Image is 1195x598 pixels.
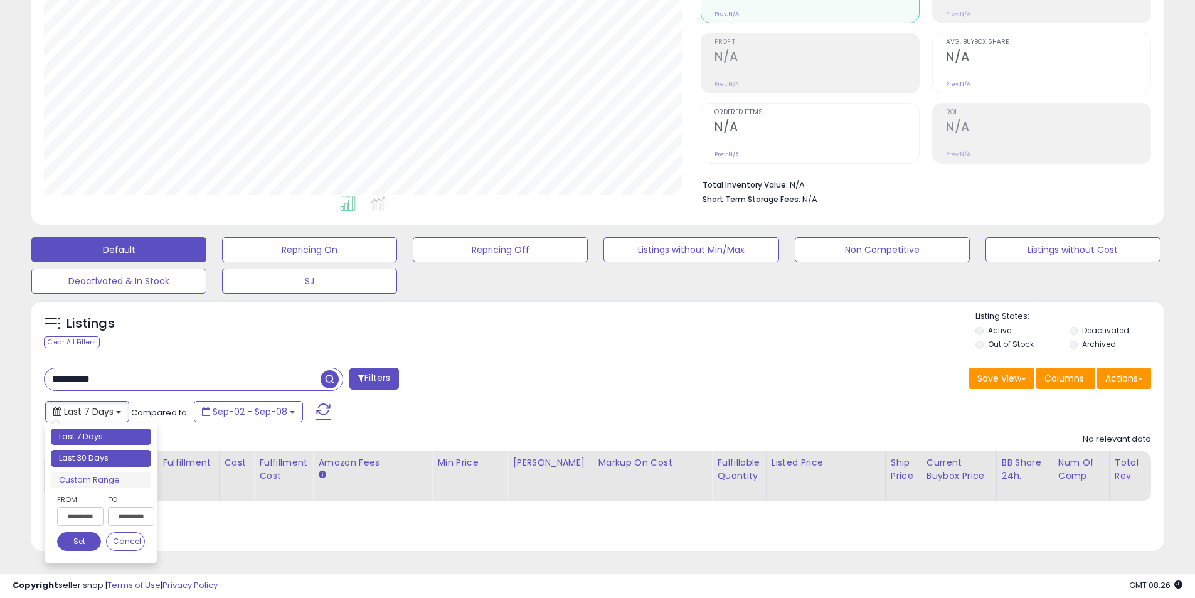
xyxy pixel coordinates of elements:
h5: Listings [66,315,115,333]
button: Repricing Off [413,237,588,262]
div: Cost [225,456,249,469]
small: Amazon Fees. [318,469,326,481]
button: Sep-02 - Sep-08 [194,401,303,422]
button: Actions [1097,368,1151,389]
h2: N/A [714,120,919,137]
a: Terms of Use [107,579,161,591]
label: To [108,493,145,506]
h2: N/A [946,120,1150,137]
small: Prev: N/A [714,151,739,158]
span: 2025-09-16 08:26 GMT [1129,579,1182,591]
h2: N/A [946,50,1150,67]
div: seller snap | | [13,580,218,592]
p: Listing States: [975,311,1164,323]
button: Non Competitive [795,237,970,262]
div: Ship Price [891,456,916,483]
label: From [57,493,101,506]
small: Prev: N/A [714,80,739,88]
span: Sep-02 - Sep-08 [213,405,287,418]
button: SJ [222,269,397,294]
small: Prev: N/A [714,10,739,18]
div: Num of Comp. [1058,456,1104,483]
div: Fulfillment [162,456,213,469]
button: Listings without Min/Max [603,237,778,262]
div: Fulfillment Cost [259,456,307,483]
div: Clear All Filters [44,336,100,348]
li: Last 7 Days [51,429,151,446]
small: Prev: N/A [946,10,970,18]
span: Last 7 Days [64,405,114,418]
button: Deactivated & In Stock [31,269,206,294]
span: Profit [714,39,919,46]
div: Amazon Fees [318,456,427,469]
button: Set [57,532,101,551]
button: Listings without Cost [985,237,1160,262]
strong: Copyright [13,579,58,591]
a: Privacy Policy [162,579,218,591]
div: Fulfillable Quantity [717,456,760,483]
div: Total Rev. [1115,456,1160,483]
label: Archived [1082,339,1116,350]
small: Prev: N/A [946,80,970,88]
b: Short Term Storage Fees: [703,194,800,205]
span: Avg. Buybox Share [946,39,1150,46]
button: Filters [349,368,398,390]
div: Current Buybox Price [927,456,991,483]
span: Compared to: [131,407,189,419]
button: Cancel [106,532,145,551]
button: Columns [1036,368,1095,389]
li: Last 30 Days [51,450,151,467]
div: BB Share 24h. [1002,456,1048,483]
div: Markup on Cost [598,456,706,469]
div: Min Price [437,456,502,469]
b: Total Inventory Value: [703,179,788,190]
span: Columns [1044,372,1084,385]
button: Default [31,237,206,262]
label: Deactivated [1082,325,1129,336]
span: ROI [946,109,1150,116]
button: Save View [969,368,1034,389]
h2: N/A [714,50,919,67]
div: No relevant data [1083,434,1151,446]
li: Custom Range [51,472,151,489]
label: Out of Stock [988,339,1034,350]
th: The percentage added to the cost of goods (COGS) that forms the calculator for Min & Max prices. [593,451,712,501]
div: [PERSON_NAME] [513,456,587,469]
label: Active [988,325,1011,336]
span: Ordered Items [714,109,919,116]
button: Last 7 Days [45,401,129,422]
span: N/A [802,193,817,205]
li: N/A [703,176,1142,191]
small: Prev: N/A [946,151,970,158]
div: Listed Price [772,456,880,469]
button: Repricing On [222,237,397,262]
